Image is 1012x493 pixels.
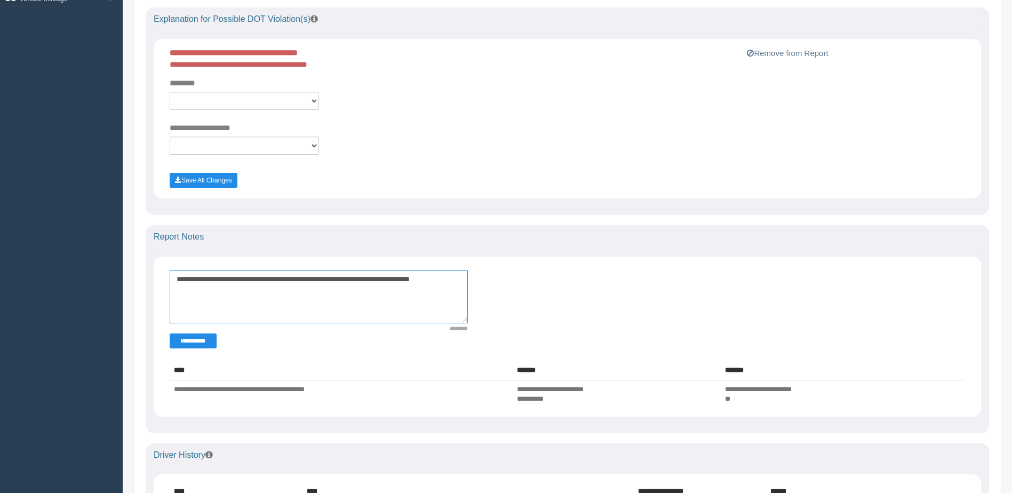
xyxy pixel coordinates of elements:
[146,7,989,31] div: Explanation for Possible DOT Violation(s)
[744,47,831,60] button: Remove from Report
[170,173,237,188] button: Save
[146,443,989,467] div: Driver History
[170,333,217,348] button: Change Filter Options
[146,225,989,249] div: Report Notes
